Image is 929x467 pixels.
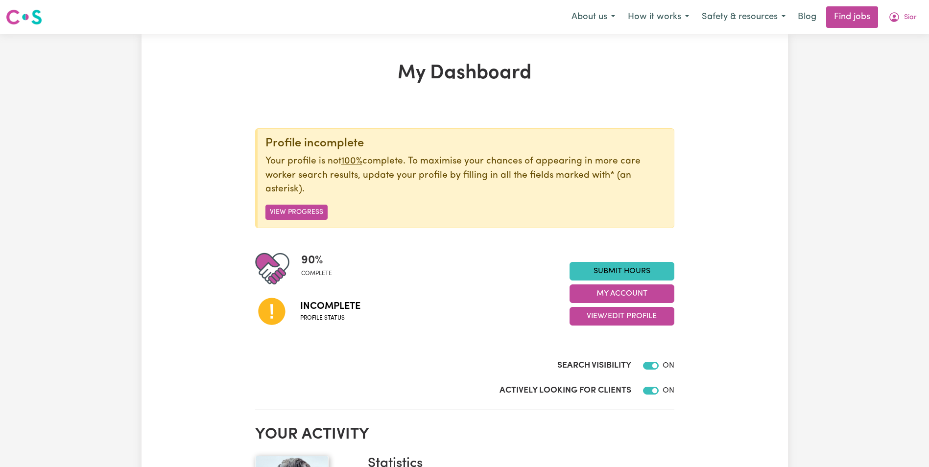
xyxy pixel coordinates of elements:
p: Your profile is not complete. To maximise your chances of appearing in more care worker search re... [265,155,666,197]
span: Profile status [300,314,360,323]
u: 100% [341,157,362,166]
div: Profile incomplete [265,137,666,151]
button: About us [565,7,621,27]
img: Careseekers logo [6,8,42,26]
span: ON [663,387,674,395]
button: How it works [621,7,695,27]
a: Careseekers logo [6,6,42,28]
label: Actively Looking for Clients [500,384,631,397]
a: Find jobs [826,6,878,28]
span: complete [301,269,332,278]
button: View/Edit Profile [570,307,674,326]
h1: My Dashboard [255,62,674,85]
span: Siar [904,12,917,23]
span: 90 % [301,252,332,269]
label: Search Visibility [557,359,631,372]
div: Profile completeness: 90% [301,252,340,286]
span: ON [663,362,674,370]
a: Blog [792,6,822,28]
button: My Account [570,284,674,303]
button: Safety & resources [695,7,792,27]
span: Incomplete [300,299,360,314]
h2: Your activity [255,425,674,444]
button: My Account [882,7,923,27]
button: View Progress [265,205,328,220]
a: Submit Hours [570,262,674,280]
